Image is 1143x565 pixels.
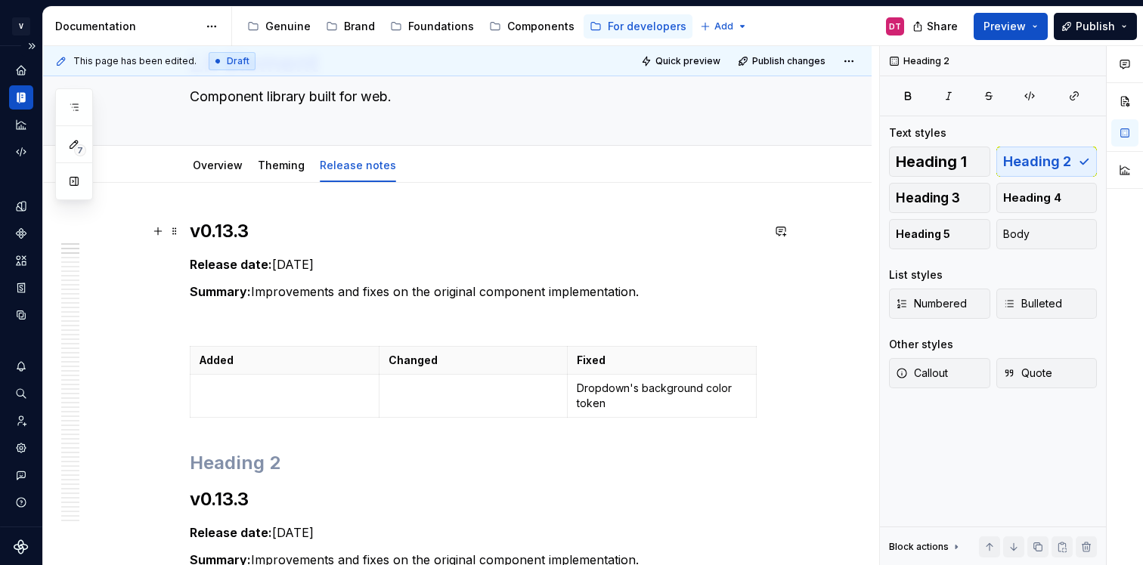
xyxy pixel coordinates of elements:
svg: Supernova Logo [14,539,29,554]
div: Components [507,19,575,34]
span: Heading 3 [896,190,960,205]
a: Design tokens [9,194,33,218]
span: Quick preview [655,55,720,67]
p: Added [200,353,370,368]
div: Overview [187,149,249,181]
button: Callout [889,358,990,388]
button: Add [695,16,752,37]
button: Search ⌘K [9,381,33,406]
a: Storybook stories [9,276,33,300]
span: Heading 5 [896,227,950,242]
a: Code automation [9,140,33,164]
p: Fixed [577,353,747,368]
a: Brand [320,14,381,39]
p: Improvements and fixes on the original component implementation. [190,282,761,301]
span: Numbered [896,296,967,311]
span: Add [714,20,733,32]
span: Heading 1 [896,154,967,169]
span: Callout [896,366,948,381]
a: Invite team [9,409,33,433]
p: Dropdown's background color token [577,381,747,411]
div: For developers [608,19,686,34]
span: Preview [983,19,1026,34]
button: Bulleted [996,289,1098,319]
div: Theming [252,149,311,181]
div: Block actions [889,541,949,553]
div: Text styles [889,125,946,140]
strong: Summary: [190,284,251,299]
a: Components [9,221,33,245]
button: Quick preview [637,51,727,72]
strong: Release date: [190,525,272,540]
button: Share [905,13,968,40]
button: Body [996,219,1098,249]
span: Quote [1003,366,1052,381]
h2: v0.13.3 [190,487,761,511]
strong: Release date: [190,257,272,272]
p: Changed [389,353,559,368]
a: Documentation [9,85,33,110]
h2: v0.13.3 [190,219,761,243]
button: Heading 3 [889,183,990,213]
button: Numbered [889,289,990,319]
button: Notifications [9,354,33,378]
a: Analytics [9,113,33,137]
span: Bulleted [1003,296,1062,311]
button: V [3,10,39,42]
button: Publish [1054,13,1137,40]
button: Publish changes [733,51,832,72]
span: Draft [227,55,249,67]
button: Heading 4 [996,183,1098,213]
div: List styles [889,267,943,282]
div: DT [889,20,901,32]
a: Home [9,58,33,82]
span: Publish changes [752,55,825,67]
button: Heading 1 [889,147,990,177]
div: Documentation [55,19,198,34]
a: Theming [258,159,305,171]
span: 7 [74,144,86,156]
span: Share [927,19,958,34]
p: [DATE] [190,255,761,273]
a: Settings [9,436,33,460]
a: Genuine [241,14,317,39]
button: Preview [974,13,1048,40]
div: Page tree [241,11,692,42]
a: For developers [584,14,692,39]
a: Data sources [9,303,33,327]
a: Components [483,14,581,39]
a: Foundations [384,14,480,39]
span: Heading 4 [1003,190,1061,205]
button: Heading 5 [889,219,990,249]
textarea: Component library built for web. [187,85,758,109]
a: Overview [193,159,243,171]
div: V [12,17,30,36]
button: Contact support [9,463,33,487]
div: Release notes [314,149,402,181]
a: Release notes [320,159,396,171]
div: Brand [344,19,375,34]
div: Genuine [265,19,311,34]
button: Expand sidebar [21,36,42,57]
div: Foundations [408,19,474,34]
span: Body [1003,227,1030,242]
span: Publish [1076,19,1115,34]
div: Block actions [889,536,962,557]
div: Other styles [889,337,953,352]
a: Assets [9,249,33,273]
span: This page has been edited. [73,55,197,67]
